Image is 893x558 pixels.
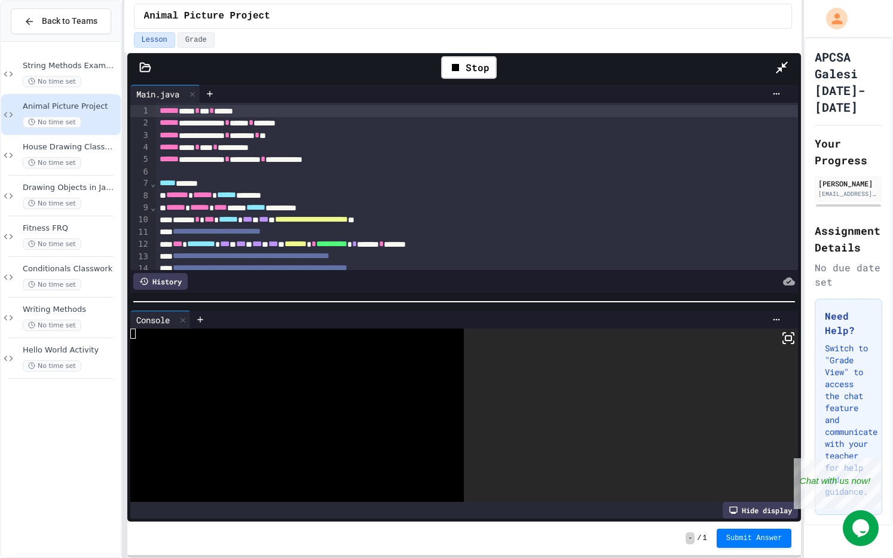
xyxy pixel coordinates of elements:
div: 4 [130,142,150,154]
button: Back to Teams [11,8,111,34]
span: Drawing Objects in Java - HW Playposit Code [23,183,118,193]
div: 3 [130,130,150,142]
div: Stop [441,56,497,79]
div: 9 [130,202,150,214]
span: No time set [23,360,81,372]
span: Animal Picture Project [23,102,118,112]
span: Writing Methods [23,305,118,315]
div: 11 [130,226,150,238]
span: - [686,532,695,544]
iframe: chat widget [843,510,881,546]
div: 7 [130,177,150,189]
div: 12 [130,238,150,250]
span: House Drawing Classwork [23,142,118,152]
button: Lesson [134,32,175,48]
span: / [697,534,701,543]
span: String Methods Examples [23,61,118,71]
div: History [133,273,188,290]
h2: Assignment Details [815,222,882,256]
div: My Account [814,5,851,32]
span: Fitness FRQ [23,223,118,234]
span: Conditionals Classwork [23,264,118,274]
button: Grade [178,32,215,48]
span: Submit Answer [726,534,782,543]
div: 5 [130,154,150,165]
div: 14 [130,263,150,275]
div: No due date set [815,260,882,289]
span: 1 [703,534,707,543]
span: No time set [23,76,81,87]
div: [EMAIL_ADDRESS][DOMAIN_NAME] [818,189,879,198]
div: 10 [130,214,150,226]
h2: Your Progress [815,135,882,168]
span: Fold line [150,179,156,188]
span: No time set [23,157,81,168]
span: No time set [23,238,81,250]
span: Hello World Activity [23,345,118,355]
div: [PERSON_NAME] [818,178,879,189]
p: Switch to "Grade View" to access the chat feature and communicate with your teacher for help and ... [825,342,872,498]
div: 2 [130,117,150,129]
span: No time set [23,279,81,290]
span: Back to Teams [42,15,97,27]
button: Submit Answer [717,529,792,548]
div: 13 [130,251,150,263]
div: Console [130,314,176,326]
span: No time set [23,116,81,128]
h3: Need Help? [825,309,872,338]
div: 1 [130,105,150,117]
div: Hide display [723,502,798,519]
span: No time set [23,198,81,209]
div: Console [130,311,191,329]
div: 6 [130,166,150,178]
span: No time set [23,320,81,331]
span: Fold line [150,203,156,212]
div: Main.java [130,85,200,103]
iframe: chat widget [794,458,881,509]
div: Main.java [130,88,185,100]
div: 8 [130,190,150,202]
span: Animal Picture Project [144,9,270,23]
h1: APCSA Galesi [DATE]-[DATE] [815,48,882,115]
